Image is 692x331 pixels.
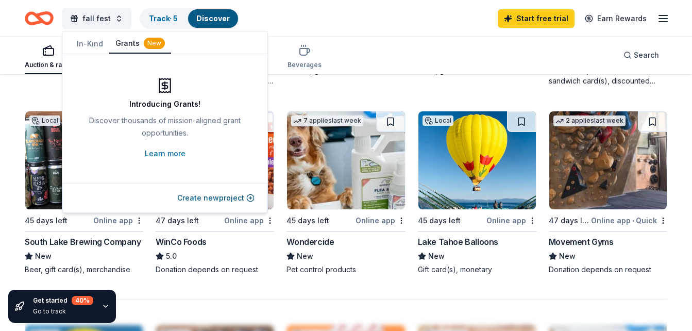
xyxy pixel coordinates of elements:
div: Pet control products [286,264,405,275]
div: Online app [93,214,143,227]
a: Image for Wondercide7 applieslast week45 days leftOnline appWondercideNewPet control products [286,111,405,275]
button: Grants [109,34,171,54]
div: 45 days left [286,214,329,227]
button: Track· 5Discover [140,8,239,29]
button: Create newproject [177,192,255,204]
div: Online app [224,214,274,227]
button: fall fest [62,8,131,29]
div: 40 % [72,296,93,305]
img: Image for Wondercide [287,111,404,209]
span: • [632,217,634,225]
span: fall fest [82,12,111,25]
div: Go to track [33,307,93,316]
div: Online app [486,214,536,227]
a: Image for Lake Tahoe BalloonsLocal45 days leftOnline appLake Tahoe BalloonsNewGift card(s), monetary [418,111,536,275]
button: Search [615,45,667,65]
div: Get started [33,296,93,305]
div: Local [423,115,453,126]
span: New [297,250,313,262]
div: Auction & raffle [25,61,72,69]
img: Image for Movement Gyms [549,111,667,209]
a: Home [25,6,54,30]
span: New [559,250,576,262]
div: 45 days left [25,214,67,227]
div: Lake Tahoe Balloons [418,236,498,248]
div: Donation depends on request [156,264,274,275]
div: Gift card(s), free chicken sandwich card(s), discounted catering [549,65,667,86]
img: Image for Lake Tahoe Balloons [418,111,536,209]
div: New [144,38,165,49]
span: New [428,250,445,262]
div: 47 days left [156,214,199,227]
div: 47 days left [549,214,589,227]
div: 45 days left [418,214,461,227]
span: 5.0 [166,250,177,262]
div: Beer, gift card(s), merchandise [25,264,143,275]
span: New [35,250,52,262]
div: Online app Quick [591,214,667,227]
span: Search [634,49,659,61]
div: South Lake Brewing Company [25,236,141,248]
div: Local [29,115,60,126]
a: Earn Rewards [579,9,653,28]
div: Beverages [288,61,322,69]
div: Online app [356,214,406,227]
a: Track· 5 [149,14,178,23]
div: Wondercide [286,236,334,248]
div: 7 applies last week [291,115,363,126]
div: Donation depends on request [549,264,667,275]
a: Image for Movement Gyms2 applieslast week47 days leftOnline app•QuickMovement GymsNewDonation dep... [549,111,667,275]
img: Image for South Lake Brewing Company [25,111,143,209]
a: Start free trial [498,9,575,28]
div: Gift card(s), monetary [418,264,536,275]
div: Movement Gyms [549,236,614,248]
a: Discover [196,14,230,23]
div: Introducing Grants! [129,98,200,110]
a: Learn more [145,147,185,160]
div: 2 applies last week [553,115,626,126]
button: In-Kind [71,35,109,53]
button: Auction & raffle [25,40,72,74]
div: WinCo Foods [156,236,207,248]
button: Beverages [288,40,322,74]
div: Discover thousands of mission-aligned grant opportunities. [83,114,247,143]
a: Image for South Lake Brewing CompanyLocal45 days leftOnline appSouth Lake Brewing CompanyNewBeer,... [25,111,143,275]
